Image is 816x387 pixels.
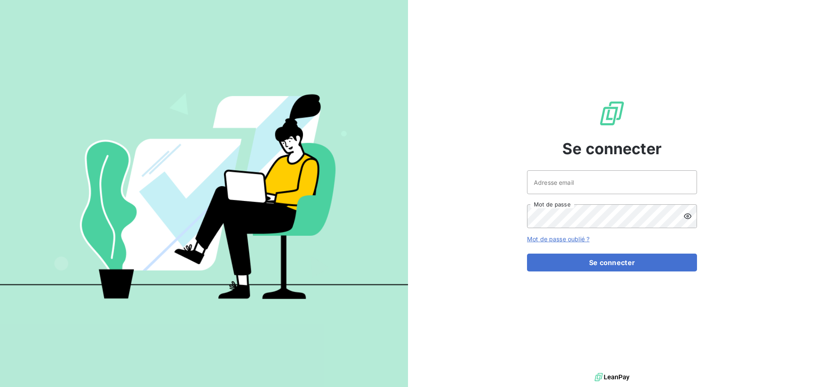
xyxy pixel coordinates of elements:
a: Mot de passe oublié ? [527,235,589,243]
img: logo [595,371,629,384]
span: Se connecter [562,137,662,160]
button: Se connecter [527,254,697,271]
input: placeholder [527,170,697,194]
img: Logo LeanPay [598,100,626,127]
